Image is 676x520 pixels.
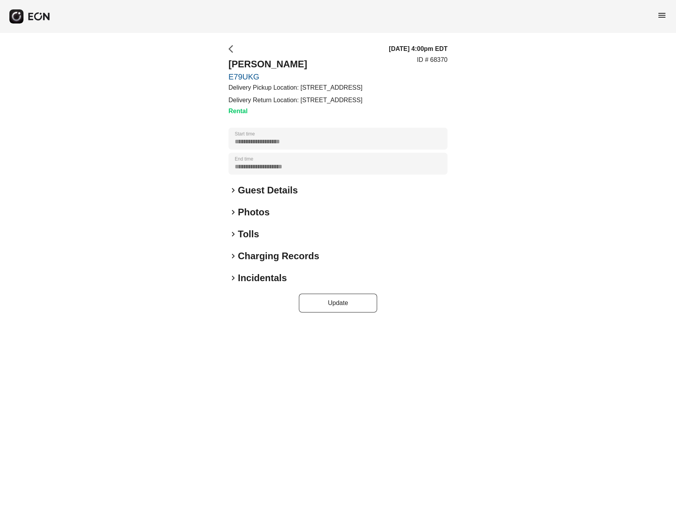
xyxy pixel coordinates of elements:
h2: Tolls [238,228,259,240]
span: keyboard_arrow_right [228,208,238,217]
span: keyboard_arrow_right [228,186,238,195]
span: keyboard_arrow_right [228,273,238,283]
p: Delivery Pickup Location: [STREET_ADDRESS] [228,83,362,92]
span: arrow_back_ios [228,44,238,54]
h2: Guest Details [238,184,298,197]
a: E79UKG [228,72,362,81]
h2: Charging Records [238,250,319,262]
p: Delivery Return Location: [STREET_ADDRESS] [228,96,362,105]
h2: Incidentals [238,272,287,284]
h3: Rental [228,107,362,116]
h2: Photos [238,206,270,218]
span: keyboard_arrow_right [228,251,238,261]
span: keyboard_arrow_right [228,229,238,239]
h3: [DATE] 4:00pm EDT [389,44,448,54]
button: Update [299,294,377,312]
p: ID # 68370 [417,55,448,65]
h2: [PERSON_NAME] [228,58,362,70]
span: menu [657,11,667,20]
